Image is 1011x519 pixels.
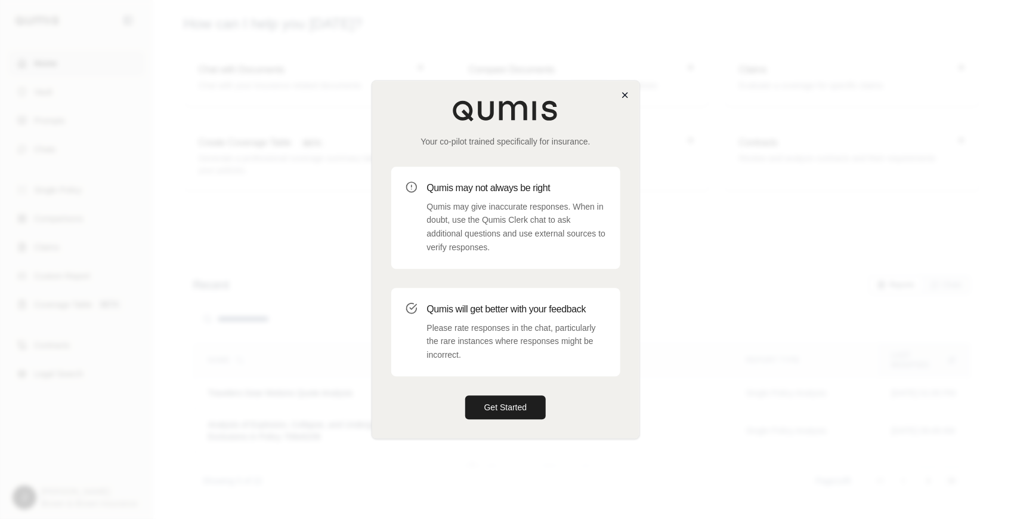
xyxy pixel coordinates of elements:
h3: Qumis may not always be right [427,181,606,195]
button: Get Started [465,395,546,419]
h3: Qumis will get better with your feedback [427,302,606,317]
p: Please rate responses in the chat, particularly the rare instances where responses might be incor... [427,321,606,362]
p: Qumis may give inaccurate responses. When in doubt, use the Qumis Clerk chat to ask additional qu... [427,200,606,254]
img: Qumis Logo [452,100,559,121]
p: Your co-pilot trained specifically for insurance. [391,136,620,148]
